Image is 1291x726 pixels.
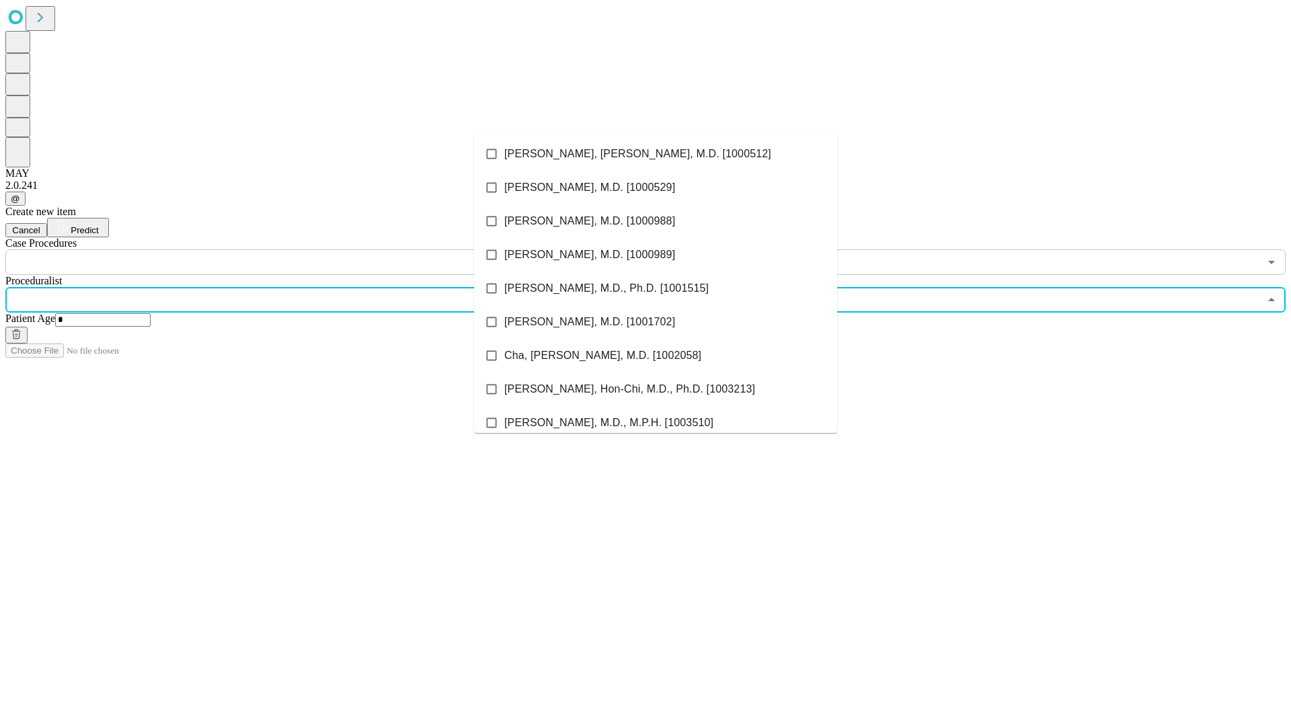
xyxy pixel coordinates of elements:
[5,206,76,217] span: Create new item
[504,247,675,263] span: [PERSON_NAME], M.D. [1000989]
[47,218,109,237] button: Predict
[1262,253,1281,272] button: Open
[5,223,47,237] button: Cancel
[5,237,77,249] span: Scheduled Procedure
[504,280,709,296] span: [PERSON_NAME], M.D., Ph.D. [1001515]
[5,192,26,206] button: @
[504,314,675,330] span: [PERSON_NAME], M.D. [1001702]
[504,348,701,364] span: Cha, [PERSON_NAME], M.D. [1002058]
[71,225,98,235] span: Predict
[504,415,713,431] span: [PERSON_NAME], M.D., M.P.H. [1003510]
[504,381,755,397] span: [PERSON_NAME], Hon-Chi, M.D., Ph.D. [1003213]
[5,313,55,324] span: Patient Age
[11,194,20,204] span: @
[5,167,1286,179] div: MAY
[504,213,675,229] span: [PERSON_NAME], M.D. [1000988]
[504,179,675,196] span: [PERSON_NAME], M.D. [1000529]
[5,275,62,286] span: Proceduralist
[12,225,40,235] span: Cancel
[5,179,1286,192] div: 2.0.241
[504,146,771,162] span: [PERSON_NAME], [PERSON_NAME], M.D. [1000512]
[1262,290,1281,309] button: Close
